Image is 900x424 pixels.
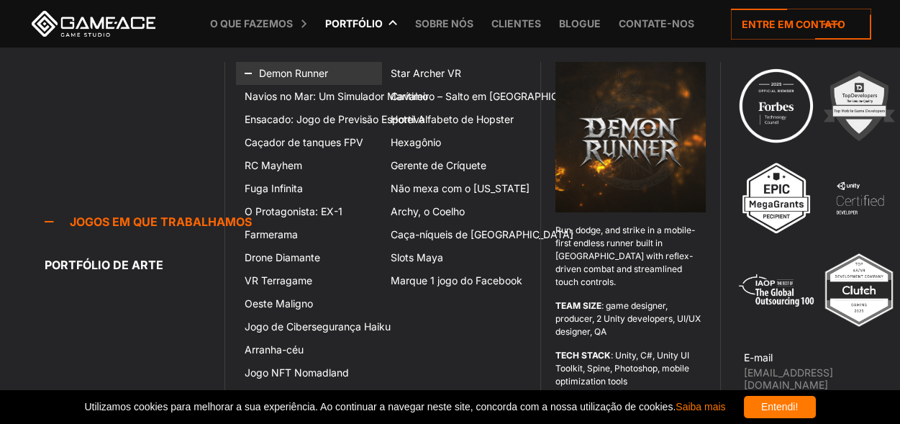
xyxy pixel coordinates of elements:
a: Farmerama [236,223,383,246]
font: O que fazemos [210,17,293,30]
p: : game designer, producer, 2 Unity developers, UI/UX designer, QA [555,299,706,338]
a: RC Mayhem [236,154,383,177]
a: Não mexa com o [US_STATE] [382,177,529,200]
a: Hotel Alfabeto de Hopster [382,108,529,131]
img: 5 [737,251,816,330]
font: Star Archer VR [391,67,461,79]
a: Star Archer VR [382,62,529,85]
font: Farmerama [245,228,298,240]
font: Não mexa com o [US_STATE] [391,182,529,194]
font: Sobre nós [415,17,473,30]
a: Gerente de Críquete [382,154,529,177]
img: Melhor empresa de desenvolvimento de realidade virtual (RV) para jogos em 2025 [819,251,899,330]
a: Navios no Mar: Um Simulador Marítimo [236,85,383,108]
font: Portfólio de arte [45,258,163,272]
a: Jogo NFT Nomadland [236,361,383,384]
a: [EMAIL_ADDRESS][DOMAIN_NAME] [744,366,900,391]
img: 2 [819,66,899,145]
font: Entendi! [761,401,798,412]
font: Hotel Alfabeto de Hopster [391,113,514,125]
p: : Unity, C#, Unity UI Toolkit, Spine, Photoshop, mobile optimization tools [555,349,706,388]
a: Caçador de tanques FPV [236,131,383,154]
font: Marque 1 jogo do Facebook [391,274,522,287]
font: Caça-níqueis de [GEOGRAPHIC_DATA] [391,228,573,240]
font: Jogo NFT Nomadland [245,366,349,379]
font: Slots Maya [391,251,443,263]
a: Caça-níqueis de [GEOGRAPHIC_DATA] [382,223,529,246]
strong: TECH STACK [555,350,611,361]
a: Archy, o Coelho [382,200,529,223]
font: E-mail [744,351,773,364]
img: Demon runner logo [555,62,706,212]
font: Utilizamos cookies para melhorar a sua experiência. Ao continuar a navegar neste site, concorda c... [84,401,676,412]
font: Gerente de Críquete [391,159,486,171]
a: Fuga Infinita [236,177,383,200]
a: Ensacado: Jogo de Previsão Esportiva [236,108,383,131]
a: VR Terragame [236,269,383,292]
font: Navios no Mar: Um Simulador Marítimo [245,90,428,102]
font: Cavaleiro – Salto em [GEOGRAPHIC_DATA] [391,90,592,102]
font: Oeste Maligno [245,297,313,310]
font: O Protagonista: EX-1 [245,205,342,217]
a: Drone Diamante [236,246,383,269]
font: Clientes [491,17,541,30]
font: Jogos em que trabalhamos [70,215,252,229]
a: Slots Maya [382,246,529,269]
img: 3 [737,158,816,238]
font: Drone Diamante [245,251,320,263]
font: Fuga Infinita [245,182,303,194]
font: Jogo de Cibersegurança Haiku [245,320,391,333]
a: Saiba mais [676,401,725,412]
a: Marque 1 jogo do Facebook [382,269,529,292]
a: Cavaleiro – Salto em [GEOGRAPHIC_DATA] [382,85,529,108]
font: Contate-nos [619,17,694,30]
font: Demon Runner [259,67,328,79]
font: RC Mayhem [245,159,302,171]
font: Archy, o Coelho [391,205,465,217]
a: Jogo de Cibersegurança Haiku [236,315,383,338]
font: VR Terragame [245,274,312,287]
font: Blogue [559,17,601,30]
a: Hexagônio [382,131,529,154]
a: Arranha-céu [236,338,383,361]
p: Run, dodge, and strike in a mobile-first endless runner built in [GEOGRAPHIC_DATA] with reflex-dr... [555,224,706,289]
a: Oeste Maligno [236,292,383,315]
a: Entre em contato [731,9,871,40]
font: Hexagônio [391,136,441,148]
img: 4 [820,158,899,238]
font: [EMAIL_ADDRESS][DOMAIN_NAME] [744,366,833,391]
font: Caçador de tanques FPV [245,136,363,148]
font: Ensacado: Jogo de Previsão Esportiva [245,113,425,125]
a: Demon Runner [236,62,383,85]
strong: TEAM SIZE [555,300,601,311]
a: O Protagonista: EX-1 [236,200,383,223]
font: Portfólio [325,17,383,30]
img: Programa de distintivo do conselho de tecnologia ace 2025 jogo ace [737,66,816,145]
font: Arranha-céu [245,343,304,356]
